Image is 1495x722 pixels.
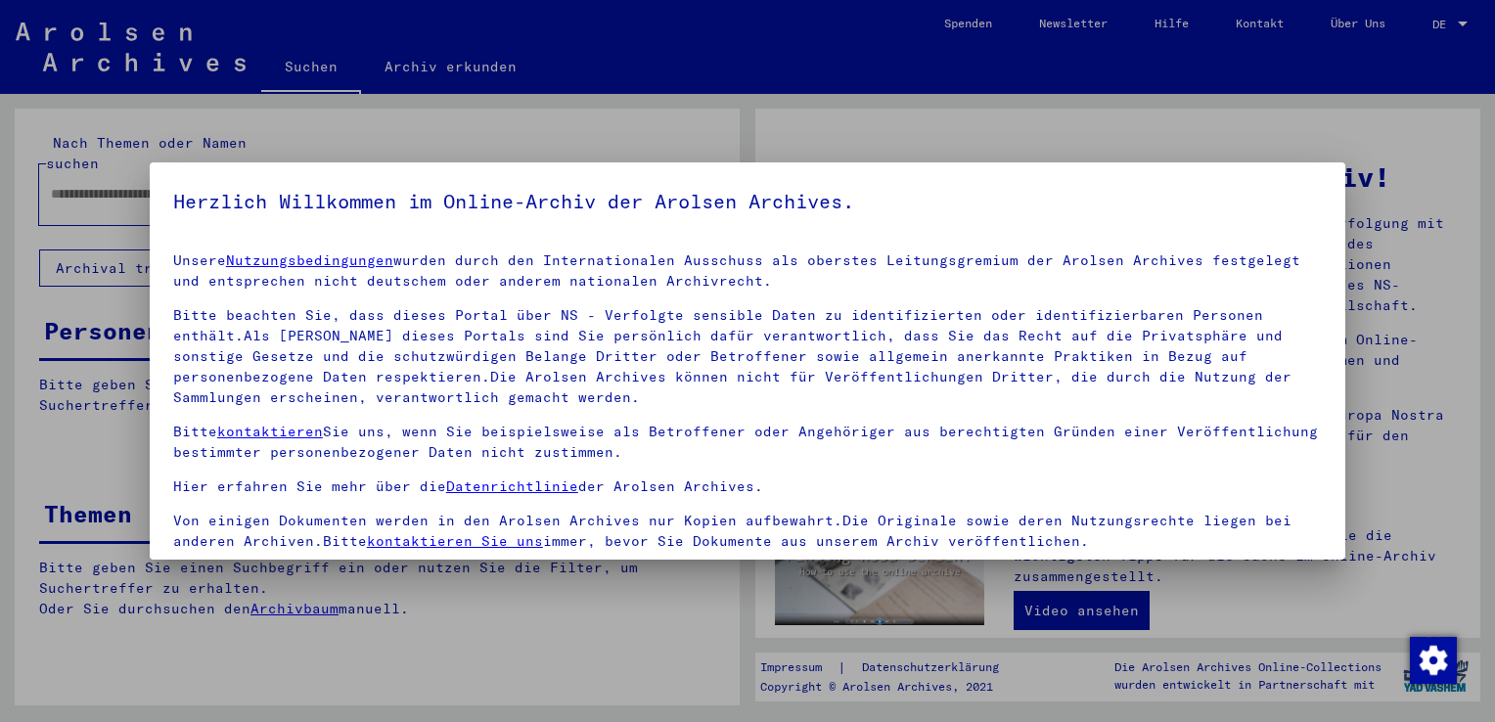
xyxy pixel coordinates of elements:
p: Bitte Sie uns, wenn Sie beispielsweise als Betroffener oder Angehöriger aus berechtigten Gründen ... [173,422,1322,463]
p: Hier erfahren Sie mehr über die der Arolsen Archives. [173,476,1322,497]
img: Zustimmung ändern [1410,637,1457,684]
a: Datenrichtlinie [446,477,578,495]
p: Bitte beachten Sie, dass dieses Portal über NS - Verfolgte sensible Daten zu identifizierten oder... [173,305,1322,408]
div: Zustimmung ändern [1409,636,1456,683]
h5: Herzlich Willkommen im Online-Archiv der Arolsen Archives. [173,186,1322,217]
a: kontaktieren Sie uns [367,532,543,550]
p: Von einigen Dokumenten werden in den Arolsen Archives nur Kopien aufbewahrt.Die Originale sowie d... [173,511,1322,552]
a: kontaktieren [217,423,323,440]
p: Unsere wurden durch den Internationalen Ausschuss als oberstes Leitungsgremium der Arolsen Archiv... [173,250,1322,292]
a: Nutzungsbedingungen [226,251,393,269]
